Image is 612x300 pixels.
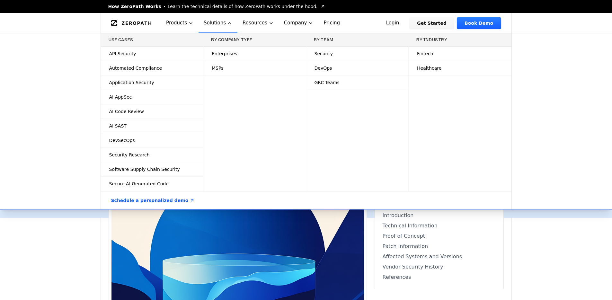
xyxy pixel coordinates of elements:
[237,13,279,33] button: Resources
[101,148,203,162] a: Security Research
[161,13,199,33] button: Products
[109,152,150,158] span: Security Research
[383,222,496,230] a: Technical Information
[314,37,401,42] h3: By Team
[109,166,180,172] span: Software Supply Chain Security
[101,162,203,176] a: Software Supply Chain Security
[318,13,345,33] a: Pricing
[417,50,433,57] span: Fintech
[109,79,154,86] span: Application Security
[378,17,407,29] a: Login
[212,50,237,57] span: Enterprises
[409,47,511,61] a: Fintech
[306,75,409,90] a: GRC Teams
[457,17,501,29] a: Book Demo
[212,65,223,71] span: MSPs
[101,13,512,33] nav: Global
[101,47,203,61] a: API Security
[101,90,203,104] a: AI AppSec
[108,3,325,10] a: How ZeroPath WorksLearn the technical details of how ZeroPath works under the hood.
[103,191,203,209] a: Schedule a personalized demo
[417,65,441,71] span: Healthcare
[199,13,237,33] button: Solutions
[101,104,203,119] a: AI Code Review
[108,3,161,10] span: How ZeroPath Works
[409,61,511,75] a: Healthcare
[109,65,162,71] span: Automated Compliance
[409,17,454,29] a: Get Started
[383,243,496,250] a: Patch Information
[203,61,306,75] a: MSPs
[211,37,298,42] h3: By Company Type
[383,273,496,281] a: References
[168,3,318,10] span: Learn the technical details of how ZeroPath works under the hood.
[383,212,496,219] a: Introduction
[109,108,144,115] span: AI Code Review
[383,232,496,240] a: Proof of Concept
[203,47,306,61] a: Enterprises
[315,50,333,57] span: Security
[101,119,203,133] a: AI SAST
[109,181,169,187] span: Secure AI Generated Code
[101,75,203,90] a: Application Security
[101,133,203,147] a: DevSecOps
[383,263,496,271] a: Vendor Security History
[109,37,196,42] h3: Use Cases
[383,253,496,260] a: Affected Systems and Versions
[109,94,132,100] span: AI AppSec
[101,61,203,75] a: Automated Compliance
[306,47,409,61] a: Security
[306,61,409,75] a: DevOps
[101,177,203,191] a: Secure AI Generated Code
[279,13,319,33] button: Company
[315,79,340,86] span: GRC Teams
[416,37,504,42] h3: By Industry
[109,137,135,144] span: DevSecOps
[109,50,136,57] span: API Security
[109,123,127,129] span: AI SAST
[315,65,332,71] span: DevOps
